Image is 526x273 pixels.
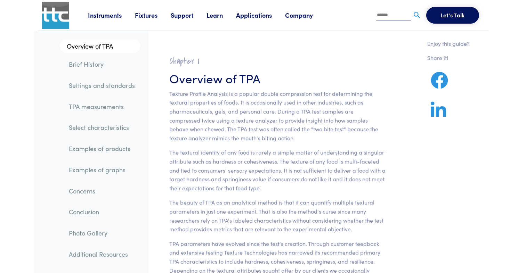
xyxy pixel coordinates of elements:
a: Additional Resources [63,246,140,262]
h2: Chapter I [169,56,386,67]
a: Learn [207,11,236,19]
p: Share it! [427,53,470,63]
p: Enjoy this guide? [427,39,470,48]
a: Brief History [63,56,140,72]
a: Support [171,11,207,19]
a: Conclusion [63,204,140,220]
button: Let's Talk [426,7,479,24]
a: Overview of TPA [60,39,140,53]
p: The beauty of TPA as an analytical method is that it can quantify multiple textural parameters in... [169,198,386,233]
img: ttc_logo_1x1_v1.0.png [42,2,69,29]
p: Texture Profile Analysis is a popular double compression test for determining the textural proper... [169,89,386,143]
a: Concerns [63,183,140,199]
p: The textural identity of any food is rarely a simple matter of understanding a singular attribute... [169,148,386,192]
a: Applications [236,11,285,19]
a: Instruments [88,11,135,19]
a: Settings and standards [63,77,140,93]
a: Examples of products [63,141,140,157]
h3: Overview of TPA [169,69,386,86]
a: Examples of graphs [63,162,140,178]
a: Fixtures [135,11,171,19]
a: Company [285,11,326,19]
a: Photo Gallery [63,225,140,241]
a: Share on LinkedIn [427,110,450,118]
a: Select characteristics [63,119,140,135]
a: TPA measurements [63,99,140,115]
